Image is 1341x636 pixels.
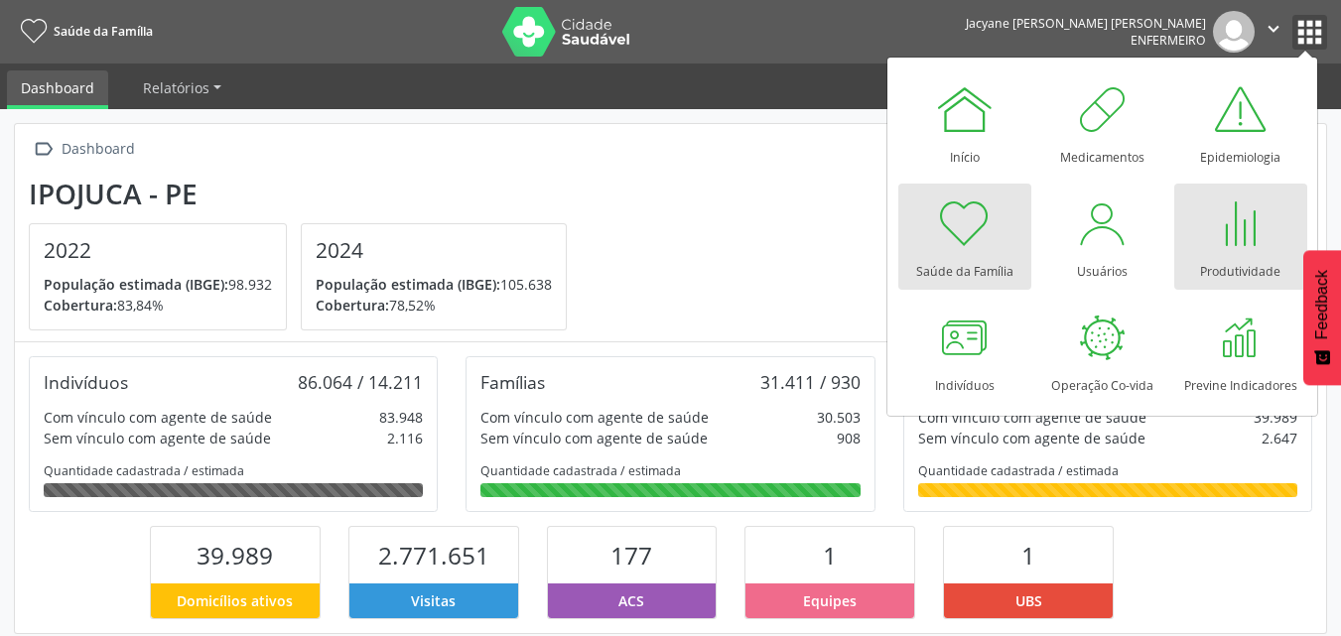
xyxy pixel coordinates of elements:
i:  [1263,18,1284,40]
span: Cobertura: [44,296,117,315]
span: 39.989 [197,539,273,572]
a: Epidemiologia [1174,69,1307,176]
span: Cobertura: [316,296,389,315]
div: Famílias [480,371,545,393]
div: 2.647 [1262,428,1297,448]
a:  Dashboard [29,135,138,164]
a: Previne Indicadores [1174,298,1307,404]
p: 98.932 [44,274,272,295]
span: Equipes [803,590,857,611]
div: Dashboard [58,135,138,164]
div: 2.116 [387,428,423,448]
a: Produtividade [1174,184,1307,290]
div: Sem vínculo com agente de saúde [44,428,271,448]
a: Usuários [1036,184,1169,290]
span: Visitas [411,590,456,611]
div: Com vínculo com agente de saúde [480,407,709,428]
div: Sem vínculo com agente de saúde [480,428,708,448]
p: 78,52% [316,295,552,316]
button: apps [1292,15,1327,50]
div: Com vínculo com agente de saúde [44,407,272,428]
span: UBS [1015,590,1042,611]
div: 31.411 / 930 [760,371,861,393]
h4: 2024 [316,238,552,263]
a: Indivíduos [898,298,1031,404]
a: Saúde da Família [898,184,1031,290]
button:  [1255,11,1292,53]
p: 105.638 [316,274,552,295]
span: 1 [1021,539,1035,572]
div: Jacyane [PERSON_NAME] [PERSON_NAME] [966,15,1206,32]
h4: 2022 [44,238,272,263]
span: ACS [618,590,644,611]
div: Quantidade cadastrada / estimada [44,462,423,479]
div: 86.064 / 14.211 [298,371,423,393]
span: Saúde da Família [54,23,153,40]
span: 177 [610,539,652,572]
span: 1 [823,539,837,572]
i:  [29,135,58,164]
div: 908 [837,428,861,448]
a: Saúde da Família [14,15,153,48]
a: Medicamentos [1036,69,1169,176]
span: Domicílios ativos [177,590,293,611]
div: 30.503 [817,407,861,428]
div: Ipojuca - PE [29,178,581,210]
a: Início [898,69,1031,176]
span: 2.771.651 [378,539,489,572]
img: img [1213,11,1255,53]
button: Feedback - Mostrar pesquisa [1303,250,1341,385]
a: Dashboard [7,70,108,109]
span: População estimada (IBGE): [316,275,500,294]
span: População estimada (IBGE): [44,275,228,294]
div: Sem vínculo com agente de saúde [918,428,1145,448]
div: Com vínculo com agente de saúde [918,407,1146,428]
a: Relatórios [129,70,235,105]
div: 39.989 [1254,407,1297,428]
a: Operação Co-vida [1036,298,1169,404]
span: Relatórios [143,78,209,97]
p: 83,84% [44,295,272,316]
span: Feedback [1313,270,1331,339]
div: Quantidade cadastrada / estimada [480,462,860,479]
div: Indivíduos [44,371,128,393]
span: Enfermeiro [1131,32,1206,49]
div: 83.948 [379,407,423,428]
div: Quantidade cadastrada / estimada [918,462,1297,479]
